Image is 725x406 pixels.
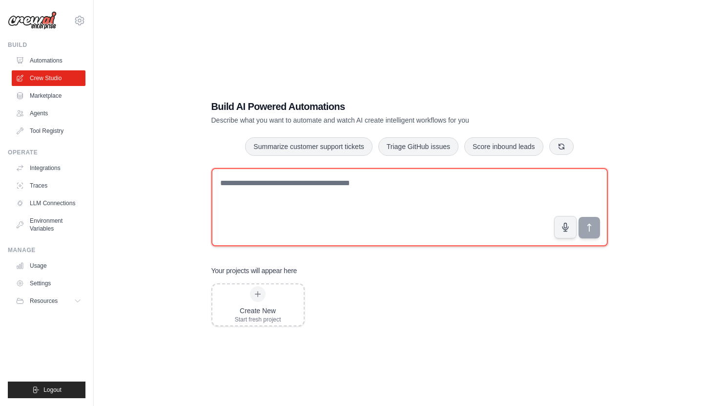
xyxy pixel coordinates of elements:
span: Logout [43,386,62,394]
h3: Your projects will appear here [211,266,297,276]
button: Triage GitHub issues [378,137,458,156]
a: Environment Variables [12,213,85,236]
button: Resources [12,293,85,309]
button: Click to speak your automation idea [554,216,577,238]
a: Integrations [12,160,85,176]
button: Get new suggestions [549,138,574,155]
div: Build [8,41,85,49]
p: Describe what you want to automate and watch AI create intelligent workflows for you [211,115,539,125]
div: Operate [8,149,85,156]
h1: Build AI Powered Automations [211,100,539,113]
a: Marketplace [12,88,85,104]
div: Start fresh project [235,316,281,323]
a: Usage [12,258,85,274]
img: Logo [8,11,57,30]
button: Summarize customer support tickets [245,137,372,156]
a: Agents [12,106,85,121]
a: Traces [12,178,85,193]
button: Score inbound leads [464,137,543,156]
a: Automations [12,53,85,68]
div: Create New [235,306,281,316]
a: Crew Studio [12,70,85,86]
button: Logout [8,382,85,398]
span: Resources [30,297,58,305]
div: Manage [8,246,85,254]
a: Tool Registry [12,123,85,139]
a: LLM Connections [12,195,85,211]
a: Settings [12,276,85,291]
